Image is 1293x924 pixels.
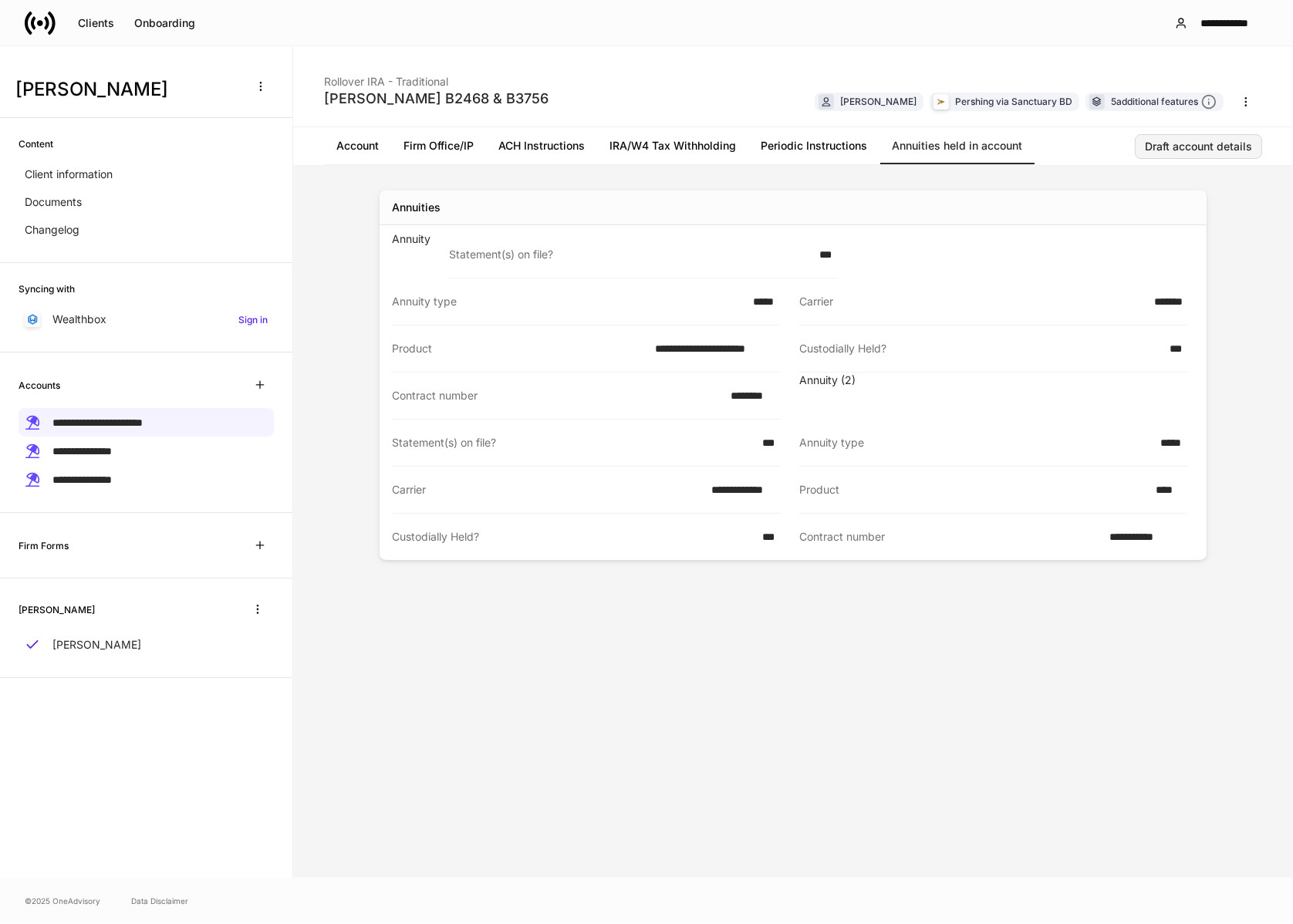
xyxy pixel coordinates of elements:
a: Periodic Instructions [748,127,879,164]
div: Carrier [392,482,702,497]
div: Annuity type [799,435,1151,450]
a: Account [324,127,391,164]
h6: Accounts [19,378,60,393]
a: [PERSON_NAME] [19,631,274,659]
div: Pershing via Sanctuary BD [955,94,1072,109]
a: Data Disclaimer [131,895,188,907]
div: Carrier [799,294,1145,309]
h6: Firm Forms [19,538,69,553]
div: 5 additional features [1111,94,1217,110]
a: ACH Instructions [486,127,597,164]
p: Documents [25,194,82,210]
span: © 2025 OneAdvisory [25,895,100,907]
p: Client information [25,167,113,182]
button: Clients [68,11,124,35]
div: Annuities [392,200,441,215]
a: WealthboxSign in [19,305,274,333]
a: Annuities held in account [879,127,1035,164]
div: Contract number [799,529,1100,545]
div: Draft account details [1145,141,1252,152]
div: Statement(s) on file? [392,435,753,450]
a: Firm Office/IP [391,127,486,164]
div: Annuity type [392,294,744,309]
a: Documents [19,188,274,216]
a: Client information [19,160,274,188]
div: Clients [78,18,114,29]
a: Changelog [19,216,274,244]
p: Wealthbox [52,312,106,327]
div: Custodially Held? [392,529,753,545]
a: IRA/W4 Tax Withholding [597,127,748,164]
p: Changelog [25,222,79,238]
p: Annuity [392,231,430,247]
div: Onboarding [134,18,195,29]
div: Custodially Held? [799,341,1160,356]
h6: [PERSON_NAME] [19,602,95,617]
div: Rollover IRA - Traditional [324,65,549,89]
p: [PERSON_NAME] [52,637,141,653]
div: [PERSON_NAME] B2468 & B3756 [324,89,549,108]
p: Annuity (2) [799,373,856,388]
div: Contract number [392,388,721,403]
h6: Sign in [238,312,268,327]
button: Onboarding [124,11,205,35]
div: Product [799,482,1147,497]
h6: Syncing with [19,282,75,296]
h3: [PERSON_NAME] [15,77,238,102]
div: [PERSON_NAME] [840,94,917,109]
button: Draft account details [1135,134,1262,159]
div: Statement(s) on file? [449,247,810,262]
div: Product [392,341,646,356]
h6: Content [19,137,53,151]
